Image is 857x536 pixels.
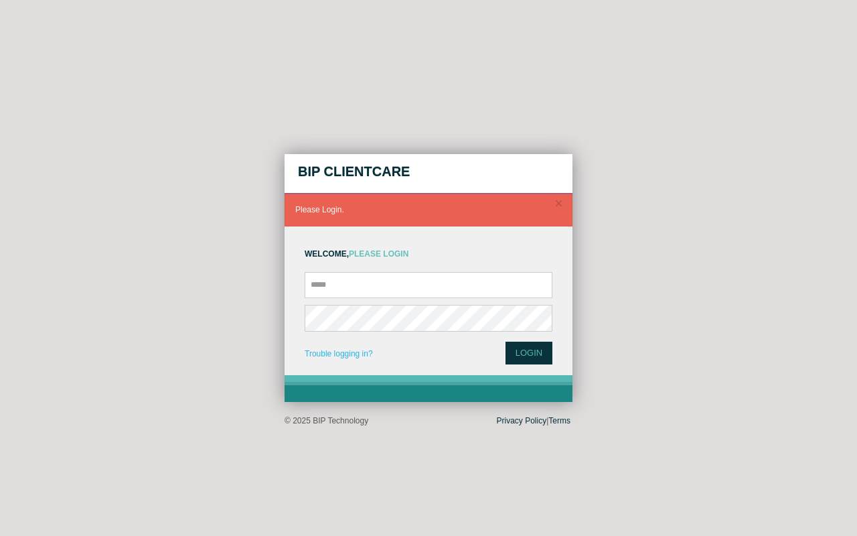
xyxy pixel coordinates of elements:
[505,342,552,365] button: Login
[497,416,547,425] a: Privacy Policy
[548,416,570,425] a: Terms
[497,415,570,427] div: |
[305,250,552,259] h4: Welcome,
[285,415,572,427] div: © 2025 BIP Technology
[295,204,562,216] div: Please Login.
[349,249,408,259] span: Please Login
[298,160,559,187] h3: BIP ClientCare
[305,348,373,360] a: Trouble logging in?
